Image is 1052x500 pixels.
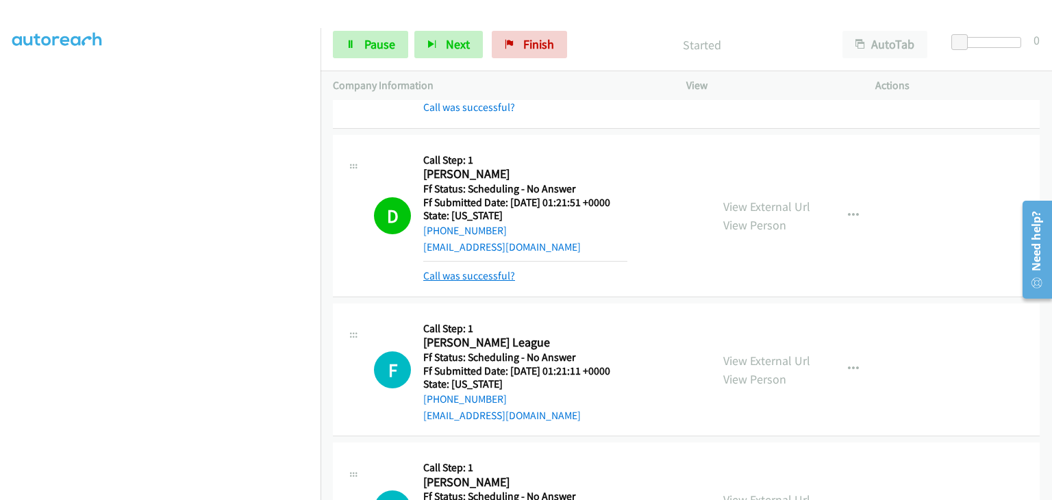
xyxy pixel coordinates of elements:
[423,153,627,167] h5: Call Step: 1
[423,224,507,237] a: [PHONE_NUMBER]
[423,196,627,210] h5: Ff Submitted Date: [DATE] 01:21:51 +0000
[723,371,786,387] a: View Person
[1013,195,1052,304] iframe: Resource Center
[423,240,581,253] a: [EMAIL_ADDRESS][DOMAIN_NAME]
[958,37,1021,48] div: Delay between calls (in seconds)
[423,461,627,475] h5: Call Step: 1
[875,77,1040,94] p: Actions
[414,31,483,58] button: Next
[333,31,408,58] a: Pause
[374,197,411,234] h1: D
[842,31,927,58] button: AutoTab
[423,166,627,182] h2: [PERSON_NAME]
[423,101,515,114] a: Call was successful?
[423,475,627,490] h2: [PERSON_NAME]
[423,209,627,223] h5: State: [US_STATE]
[586,36,818,54] p: Started
[423,351,627,364] h5: Ff Status: Scheduling - No Answer
[423,182,627,196] h5: Ff Status: Scheduling - No Answer
[492,31,567,58] a: Finish
[374,351,411,388] h1: F
[723,353,810,368] a: View External Url
[423,269,515,282] a: Call was successful?
[364,36,395,52] span: Pause
[423,322,627,336] h5: Call Step: 1
[374,351,411,388] div: The call is yet to be attempted
[423,377,627,391] h5: State: [US_STATE]
[723,217,786,233] a: View Person
[446,36,470,52] span: Next
[686,77,851,94] p: View
[723,199,810,214] a: View External Url
[333,77,662,94] p: Company Information
[423,392,507,405] a: [PHONE_NUMBER]
[423,409,581,422] a: [EMAIL_ADDRESS][DOMAIN_NAME]
[423,364,627,378] h5: Ff Submitted Date: [DATE] 01:21:11 +0000
[423,335,627,351] h2: [PERSON_NAME] League
[1034,31,1040,49] div: 0
[523,36,554,52] span: Finish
